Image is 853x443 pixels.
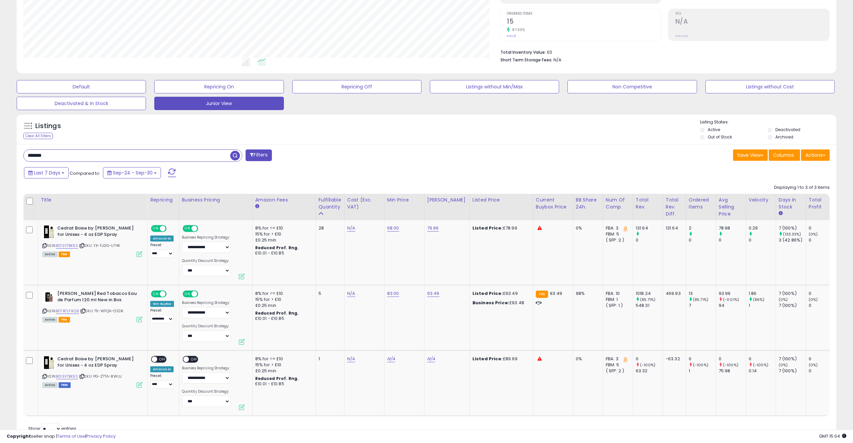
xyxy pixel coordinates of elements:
[507,18,661,27] h2: 15
[753,297,765,302] small: (86%)
[42,225,142,256] div: ASIN:
[150,366,174,372] div: Amazon AI
[640,362,655,368] small: (-100%)
[255,368,311,374] div: £0.25 min
[152,291,160,297] span: ON
[779,291,806,297] div: 7 (100%)
[319,356,339,362] div: 1
[819,433,846,439] span: 2025-10-8 15:04 GMT
[719,237,746,243] div: 0
[42,356,56,369] img: 41v8mvlVngL._SL40_.jpg
[576,196,600,210] div: BB Share 24h.
[182,324,230,329] label: Quantity Discount Strategy:
[510,27,525,32] small: 87.50%
[154,80,284,93] button: Repricing On
[809,291,836,297] div: 0
[675,34,688,38] small: Prev: N/A
[387,196,422,203] div: Min Price
[719,368,746,374] div: 75.98
[700,119,836,125] p: Listing States:
[666,356,681,362] div: -63.32
[255,297,311,303] div: 15% for > £10
[576,356,598,362] div: 0%
[255,362,311,368] div: 15% for > £10
[749,291,776,297] div: 1.86
[689,237,716,243] div: 0
[79,243,120,248] span: | SKU: YX-FJ0G-U74K
[150,196,176,203] div: Repricing
[666,196,683,217] div: Total Rev. Diff.
[150,243,174,258] div: Preset:
[7,433,31,439] strong: Copyright
[42,291,142,322] div: ASIN:
[166,226,176,232] span: OFF
[809,232,818,237] small: (0%)
[472,225,503,231] b: Listed Price:
[427,356,435,362] a: N/A
[689,303,716,309] div: 7
[636,291,663,297] div: 1018.24
[24,167,69,178] button: Last 7 Days
[255,291,311,297] div: 8% for <= £10
[749,303,776,309] div: 1
[689,225,716,231] div: 2
[749,237,776,243] div: 0
[719,356,746,362] div: 0
[606,196,630,210] div: Num of Comp.
[775,127,800,132] label: Deactivated
[17,97,146,110] button: Deactivated & In Stock
[576,225,598,231] div: 0%
[319,225,339,231] div: 28
[255,356,311,362] div: 8% for <= £10
[536,196,570,210] div: Current Buybox Price
[536,291,548,298] small: FBA
[59,252,70,257] span: FBA
[255,316,311,322] div: £10.01 - £10.85
[150,301,174,307] div: Win BuyBox
[246,149,272,161] button: Filters
[182,235,230,240] label: Business Repricing Strategy:
[666,225,681,231] div: 131.64
[719,291,746,297] div: 93.99
[749,368,776,374] div: 0.14
[472,300,509,306] b: Business Price:
[319,196,342,210] div: Fulfillable Quantity
[427,225,439,232] a: 79.99
[154,97,284,110] button: Junior View
[42,382,58,388] span: All listings currently available for purchase on Amazon
[347,225,355,232] a: N/A
[719,225,746,231] div: 78.98
[779,356,806,362] div: 7 (100%)
[606,297,628,303] div: FBM: 1
[42,252,58,257] span: All listings currently available for purchase on Amazon
[182,389,230,394] label: Quantity Discount Strategy:
[719,196,743,217] div: Avg Selling Price
[17,80,146,93] button: Default
[255,310,299,316] b: Reduced Prof. Rng.
[749,225,776,231] div: 0.29
[779,303,806,309] div: 7 (100%)
[152,226,160,232] span: ON
[636,368,663,374] div: 63.32
[779,210,783,216] small: Days In Stock.
[507,34,516,38] small: Prev: 8
[42,225,56,239] img: 41v8mvlVngL._SL40_.jpg
[675,18,829,27] h2: N/A
[675,12,829,16] span: ROI
[197,226,208,232] span: OFF
[472,291,528,297] div: £93.49
[183,226,192,232] span: ON
[157,357,168,362] span: OFF
[779,362,788,368] small: (0%)
[708,127,720,132] label: Active
[723,297,739,302] small: (-0.01%)
[59,382,71,388] span: FBM
[507,12,661,16] span: Ordered Items
[636,303,663,309] div: 548.31
[59,317,70,323] span: FBA
[779,225,806,231] div: 7 (100%)
[150,308,174,323] div: Preset:
[182,301,230,305] label: Business Repricing Strategy:
[779,237,806,243] div: 3 (42.86%)
[576,291,598,297] div: 98%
